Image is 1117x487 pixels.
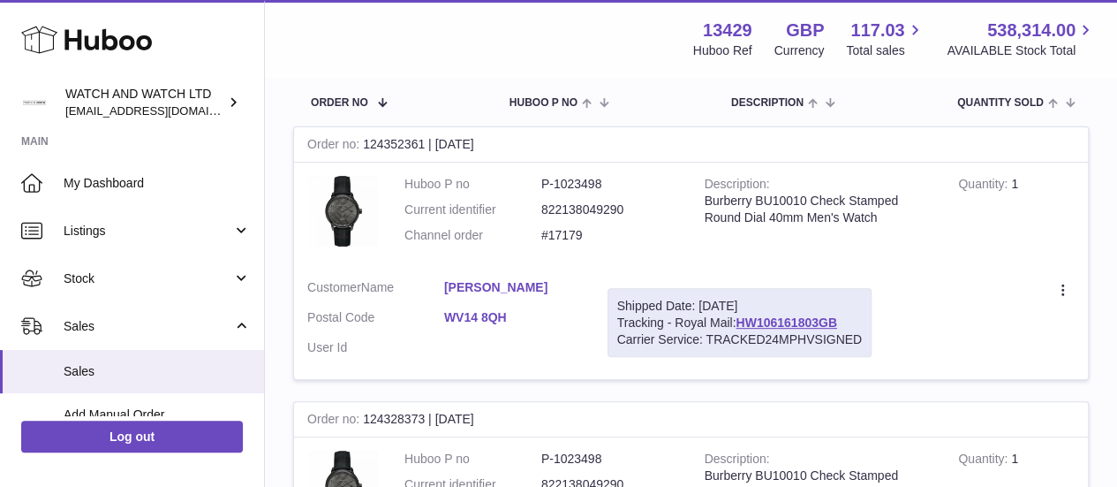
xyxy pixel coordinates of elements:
[703,19,752,42] strong: 13429
[958,452,1011,470] strong: Quantity
[617,298,862,315] div: Shipped Date: [DATE]
[987,19,1075,42] span: 538,314.00
[947,19,1096,59] a: 538,314.00 AVAILABLE Stock Total
[786,19,824,42] strong: GBP
[958,177,1011,195] strong: Quantity
[307,137,363,156] strong: Order no
[294,402,1088,438] div: 124328373 | [DATE]
[64,363,251,380] span: Sales
[65,103,260,118] span: [EMAIL_ADDRESS][DOMAIN_NAME]
[64,407,251,423] span: Add Manual Order
[307,339,444,356] dt: User Id
[705,452,770,470] strong: Description
[774,42,825,59] div: Currency
[541,176,678,193] dd: P-1023498
[65,86,224,119] div: WATCH AND WATCH LTD
[705,177,770,195] strong: Description
[307,176,378,247] img: 1733318423.jpg
[294,127,1088,163] div: 124352361 | [DATE]
[957,97,1044,109] span: Quantity Sold
[404,451,541,468] dt: Huboo P no
[404,227,541,244] dt: Channel order
[311,97,368,109] span: Order No
[693,42,752,59] div: Huboo Ref
[21,89,48,116] img: internalAdmin-13429@internal.huboo.com
[846,19,925,59] a: 117.03 Total sales
[64,223,232,240] span: Listings
[64,270,232,287] span: Stock
[945,163,1088,266] td: 1
[947,42,1096,59] span: AVAILABLE Stock Total
[444,309,581,326] a: WV14 8QH
[307,412,363,430] strong: Order no
[541,202,678,218] dd: 822138049290
[617,331,862,348] div: Carrier Service: TRACKED24MPHVSIGNED
[541,227,678,244] dd: #17179
[608,288,872,358] div: Tracking - Royal Mail:
[846,42,925,59] span: Total sales
[64,175,251,192] span: My Dashboard
[705,193,932,226] div: Burberry BU10010 Check Stamped Round Dial 40mm Men's Watch
[541,451,678,468] dd: P-1023498
[731,97,804,109] span: Description
[307,309,444,331] dt: Postal Code
[509,97,577,109] span: Huboo P no
[21,421,243,453] a: Log out
[307,280,361,294] span: Customer
[307,279,444,301] dt: Name
[444,279,581,296] a: [PERSON_NAME]
[64,318,232,335] span: Sales
[736,316,836,330] a: HW106161803GB
[404,176,541,193] dt: Huboo P no
[850,19,904,42] span: 117.03
[404,202,541,218] dt: Current identifier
